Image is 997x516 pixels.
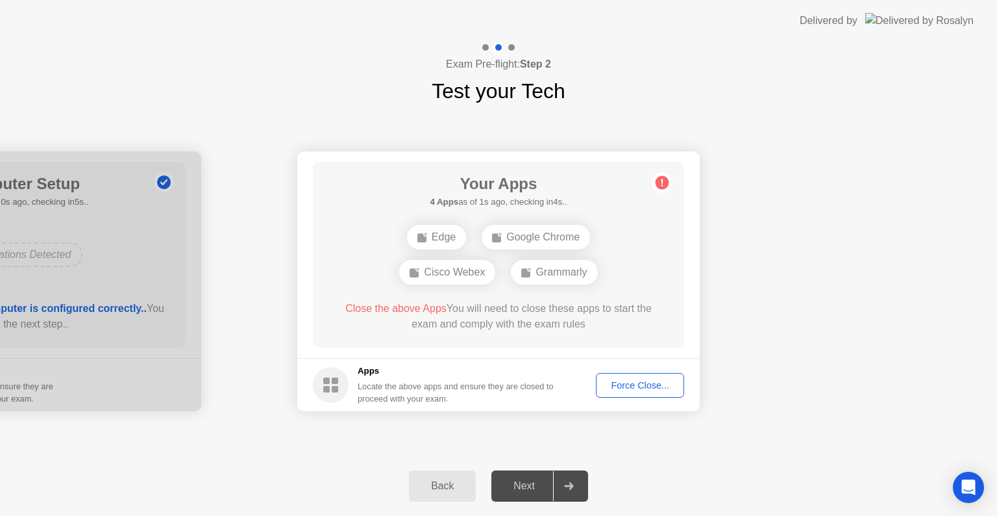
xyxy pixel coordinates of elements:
div: Back [413,480,472,492]
img: Delivered by Rosalyn [865,13,974,28]
div: Locate the above apps and ensure they are closed to proceed with your exam. [358,380,554,405]
span: Close the above Apps [345,303,447,314]
h5: Apps [358,365,554,378]
h1: Your Apps [430,172,567,196]
button: Next [491,471,588,502]
b: Step 2 [520,58,551,70]
h4: Exam Pre-flight: [446,57,551,72]
h5: as of 1s ago, checking in4s.. [430,196,567,209]
b: 4 Apps [430,197,458,207]
h1: Test your Tech [432,75,565,107]
div: Google Chrome [482,225,590,250]
div: Force Close... [600,380,680,391]
div: Open Intercom Messenger [953,472,984,503]
button: Back [409,471,476,502]
button: Force Close... [596,373,684,398]
div: Cisco Webex [399,260,495,285]
div: Next [495,480,553,492]
div: Grammarly [511,260,597,285]
div: Delivered by [800,13,857,29]
div: You will need to close these apps to start the exam and comply with the exam rules [332,301,666,332]
div: Edge [407,225,466,250]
